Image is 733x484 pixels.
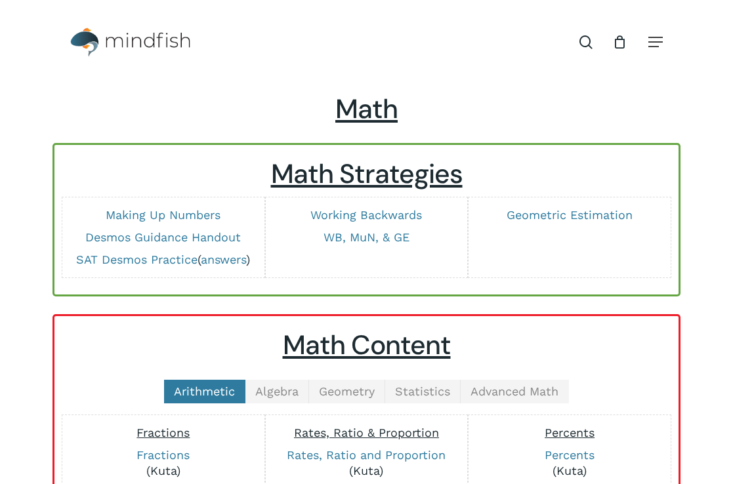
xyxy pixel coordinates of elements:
[69,447,258,479] p: (Kuta)
[174,384,235,398] span: Arithmetic
[85,230,241,244] a: Desmos Guidance Handout
[283,328,451,363] u: Math Content
[52,18,681,67] header: Main Menu
[136,426,190,439] span: Fractions
[335,92,398,127] span: Math
[294,426,439,439] span: Rates, Ratio & Proportion
[395,384,450,398] span: Statistics
[272,447,461,479] p: (Kuta)
[309,380,385,403] a: Geometry
[545,448,595,462] a: Percents
[471,384,558,398] span: Advanced Math
[164,380,245,403] a: Arithmetic
[324,230,409,244] a: WB, MuN, & GE
[76,252,198,266] a: SAT Desmos Practice
[648,35,663,49] a: Navigation Menu
[201,252,246,266] a: answers
[310,208,422,222] a: Working Backwards
[545,426,595,439] span: Percents
[106,208,220,222] a: Making Up Numbers
[136,448,190,462] a: Fractions
[507,208,633,222] a: Geometric Estimation
[612,35,627,49] a: Cart
[385,380,461,403] a: Statistics
[255,384,299,398] span: Algebra
[461,380,569,403] a: Advanced Math
[245,380,309,403] a: Algebra
[319,384,375,398] span: Geometry
[69,252,258,268] p: ( )
[287,448,446,462] a: Rates, Ratio and Proportion
[475,447,664,479] p: (Kuta)
[271,157,463,192] u: Math Strategies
